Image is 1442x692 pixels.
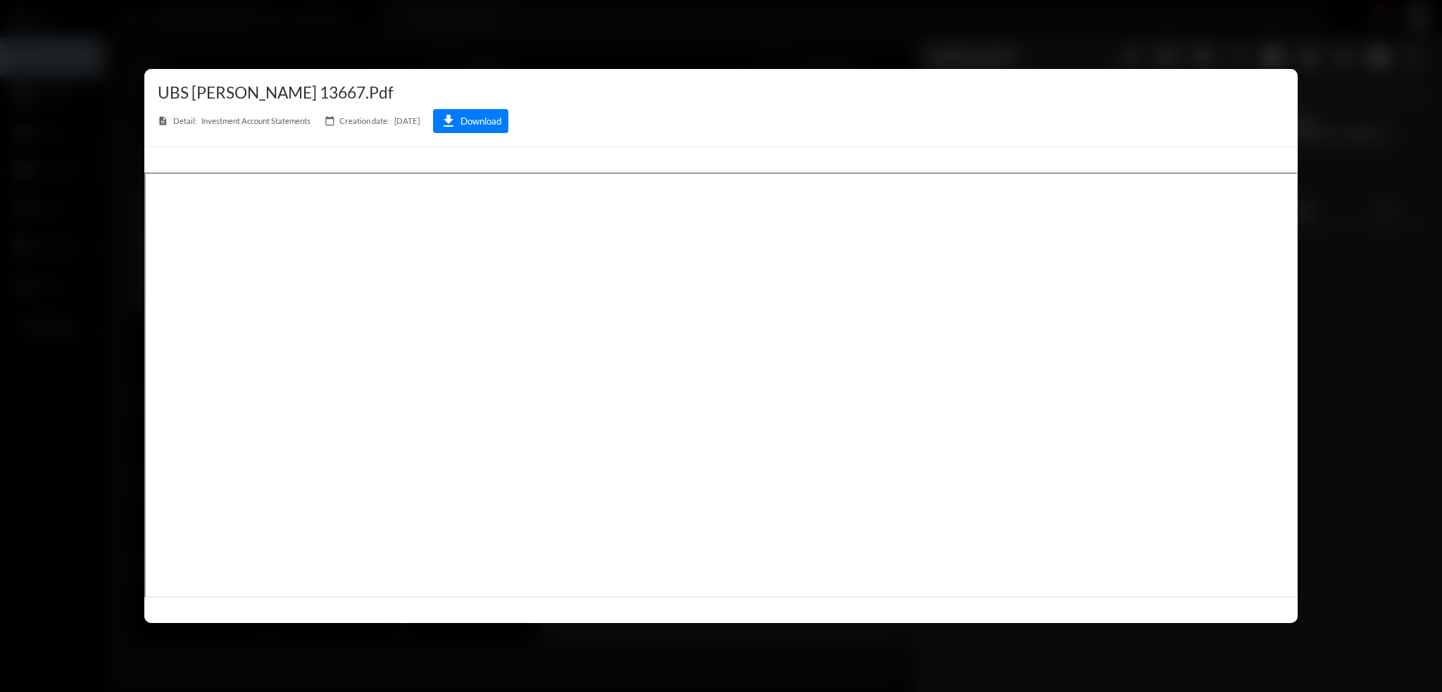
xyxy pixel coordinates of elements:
i: description [158,115,168,126]
button: downloadDownload [433,109,508,133]
span: Detail: [173,116,197,125]
span: UBS [PERSON_NAME] 13667.pdf [158,83,394,102]
span: Investment Account Statements [158,109,311,133]
i: calendar_today [325,115,335,126]
span: Creation date: [339,116,389,125]
span: [DATE] [325,109,420,133]
i: download [440,113,457,130]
